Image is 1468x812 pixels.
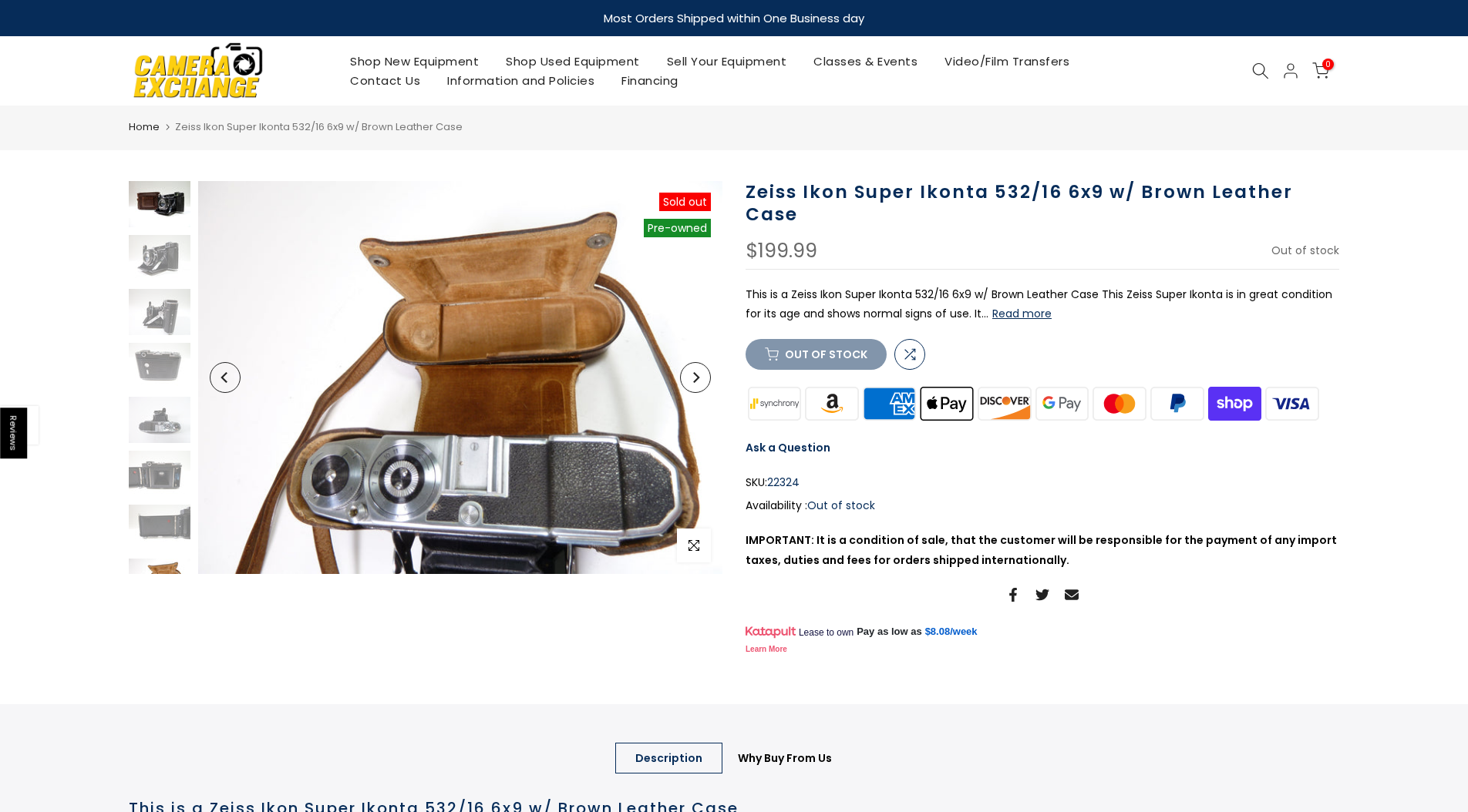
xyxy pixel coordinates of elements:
[1271,243,1339,258] span: Out of stock
[746,496,1339,515] div: Availability :
[746,285,1339,324] p: This is a Zeiss Ikon Super Ikonta 532/16 6x9 w/ Brown Leather Case This Zeiss Super Ikonta is in ...
[129,343,190,389] img: Zeiss Ikon Super Ikonta 532/16 6x9 w/ Brown Leather Case Medium Format Equipment - Medium Format ...
[337,52,493,71] a: Shop New Equipment
[746,440,830,455] a: Ask a Question
[1206,385,1264,423] img: shopify pay
[129,289,190,335] img: Zeiss Ikon Super Ikonta 532/16 6x9 w/ Brown Leather Case Medium Format Equipment - Medium Format ...
[653,52,800,71] a: Sell Your Equipment
[129,451,190,497] img: Zeiss Ikon Super Ikonta 532/16 6x9 w/ Brown Leather Case Medium Format Equipment - Medium Format ...
[860,385,918,423] img: american express
[807,498,875,513] span: Out of stock
[746,385,803,423] img: synchrony
[129,235,190,281] img: Zeiss Ikon Super Ikonta 532/16 6x9 w/ Brown Leather Case Medium Format Equipment - Medium Format ...
[803,385,861,423] img: amazon payments
[925,625,978,639] a: $8.08/week
[992,307,1052,320] button: Read more
[210,362,241,393] button: Previous
[493,52,654,71] a: Shop Used Equipment
[1006,586,1020,604] a: Share on Facebook
[198,181,722,574] img: Zeiss Ikon Super Ikonta 532/16 6x9 w/ Brown Leather Case Medium Format Equipment - Medium Format ...
[857,625,922,639] span: Pay as low as
[746,532,1337,567] strong: IMPORTANT: It is a condition of sale, that the customer will be responsible for the payment of an...
[680,362,711,393] button: Next
[434,71,608,90] a: Information and Policies
[718,743,852,773] a: Why Buy From Us
[1322,59,1334,70] span: 0
[746,241,817,261] div: $199.99
[129,559,190,605] img: Zeiss Ikon Super Ikonta 532/16 6x9 w/ Brown Leather Case Medium Format Equipment - Medium Format ...
[799,626,854,639] span: Lease to own
[129,505,190,551] img: Zeiss Ikon Super Ikonta 532/16 6x9 w/ Brown Leather Case Medium Format Equipment - Medium Format ...
[746,645,787,653] a: Learn More
[175,119,463,134] span: Zeiss Ikon Super Ikonta 532/16 6x9 w/ Brown Leather Case
[931,52,1083,71] a: Video/Film Transfers
[604,10,864,26] strong: Most Orders Shipped within One Business day
[800,52,931,71] a: Classes & Events
[129,397,190,443] img: Zeiss Ikon Super Ikonta 532/16 6x9 w/ Brown Leather Case Medium Format Equipment - Medium Format ...
[129,119,160,135] a: Home
[1149,385,1207,423] img: paypal
[746,181,1339,226] h1: Zeiss Ikon Super Ikonta 532/16 6x9 w/ Brown Leather Case
[1312,62,1329,79] a: 0
[918,385,976,423] img: apple pay
[129,181,190,227] img: Zeiss Ikon Super Ikonta 532/16 6x9 w/ Brown Leather Case Medium Format Equipment - Medium Format ...
[1033,385,1091,423] img: google pay
[1065,586,1079,604] a: Share on Email
[615,743,722,773] a: Description
[608,71,692,90] a: Financing
[1264,385,1322,423] img: visa
[746,473,1339,492] div: SKU:
[1035,586,1049,604] a: Share on Twitter
[976,385,1034,423] img: discover
[1091,385,1149,423] img: master
[767,473,800,492] span: 22324
[337,71,434,90] a: Contact Us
